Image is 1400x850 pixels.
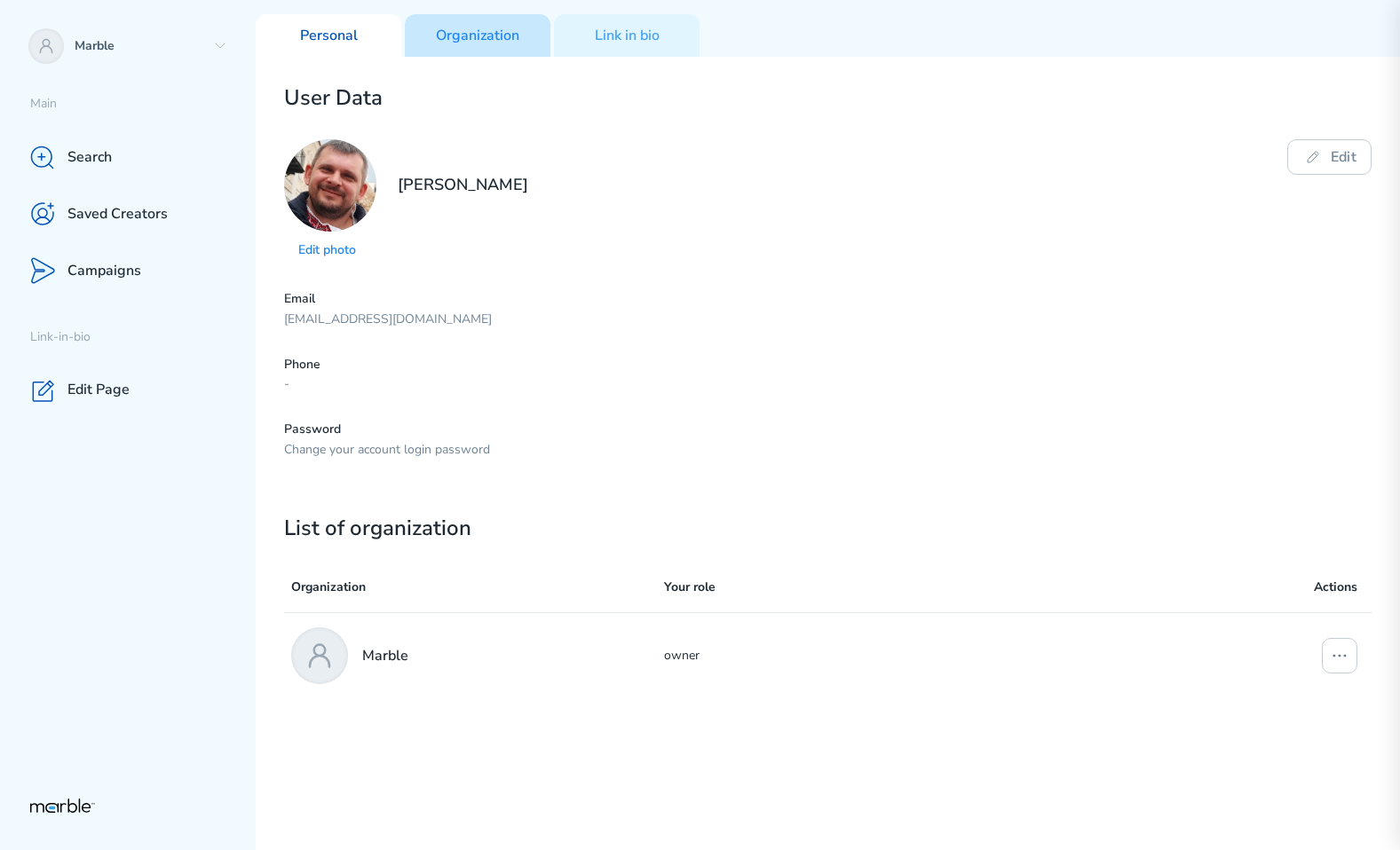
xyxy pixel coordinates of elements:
p: Campaigns [67,262,141,280]
p: Change your account login password [284,442,1372,459]
p: Link in bio [595,27,660,45]
p: Edit Page [67,381,130,399]
p: Password [284,421,1372,438]
p: Phone [284,357,1372,374]
p: Personal [300,27,358,45]
p: Organization [436,27,519,45]
p: owner [664,645,1198,666]
h2: List of organization [284,516,1372,541]
p: Email [284,291,1372,308]
p: Your role [664,577,1198,598]
p: - [284,376,1372,393]
p: Organization [291,577,664,598]
h2: [PERSON_NAME] [398,175,528,263]
h2: User Data [284,85,1372,111]
p: Search [67,148,112,167]
p: Edit photo [298,242,362,259]
p: Main [30,96,256,113]
p: Marble [362,645,408,666]
p: Marble [75,38,206,55]
p: Saved Creators [67,205,168,224]
button: Edit [1287,139,1372,175]
p: [EMAIL_ADDRESS][DOMAIN_NAME] [284,311,1372,328]
p: Actions [1198,577,1357,598]
p: Link-in-bio [30,329,256,346]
